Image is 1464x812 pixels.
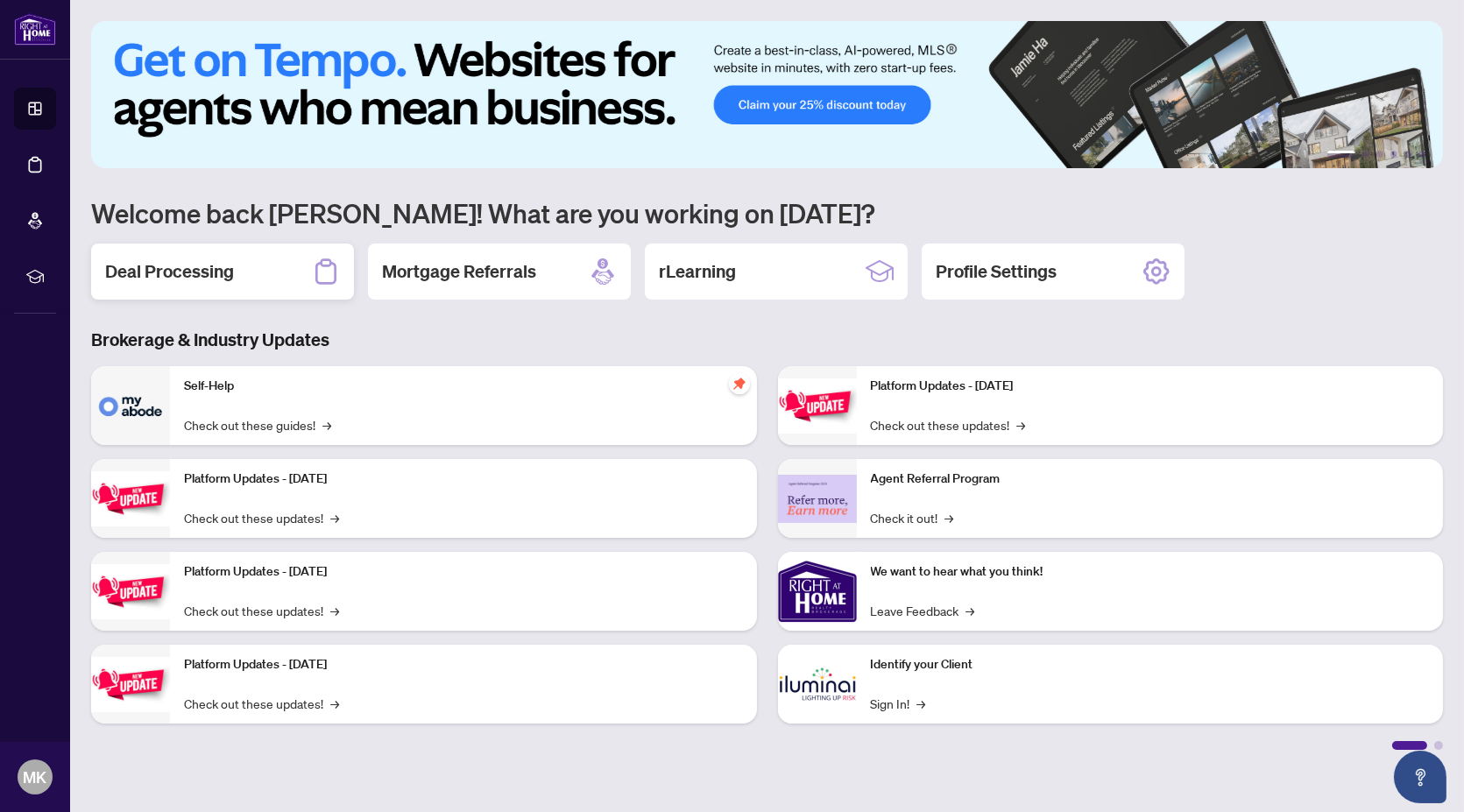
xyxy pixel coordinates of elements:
[871,415,1026,434] a: Check out these updates!→
[1376,151,1383,158] button: 3
[871,377,1430,396] p: Platform Updates - [DATE]
[1017,415,1026,434] span: →
[778,378,857,434] img: Platform Updates - June 23, 2025
[871,655,1430,674] p: Identify your Client
[184,470,743,489] p: Platform Updates - [DATE]
[24,765,47,789] span: MK
[330,508,339,527] span: →
[936,259,1057,284] h2: Profile Settings
[330,601,339,620] span: →
[945,508,954,527] span: →
[1394,751,1446,803] button: Open asap
[778,475,857,523] img: Agent Referral Program
[184,694,339,713] a: Check out these updates!→
[184,655,743,674] p: Platform Updates - [DATE]
[729,373,750,394] span: pushpin
[1362,151,1369,158] button: 2
[91,564,170,619] img: Platform Updates - July 21, 2025
[917,694,926,713] span: →
[659,259,736,284] h2: rLearning
[330,694,339,713] span: →
[871,470,1430,489] p: Agent Referral Program
[778,645,857,724] img: Identify your Client
[1390,151,1397,158] button: 4
[322,415,331,434] span: →
[871,562,1430,582] p: We want to hear what you think!
[184,415,331,434] a: Check out these guides!→
[966,601,975,620] span: →
[105,259,234,284] h2: Deal Processing
[14,13,56,46] img: logo
[184,601,339,620] a: Check out these updates!→
[91,657,170,712] img: Platform Updates - July 8, 2025
[184,508,339,527] a: Check out these updates!→
[871,508,954,527] a: Check it out!→
[91,21,1443,168] img: Slide 0
[91,471,170,526] img: Platform Updates - September 16, 2025
[871,601,975,620] a: Leave Feedback→
[778,552,857,631] img: We want to hear what you think!
[184,377,743,396] p: Self-Help
[91,366,170,445] img: Self-Help
[1327,151,1355,158] button: 1
[871,694,926,713] a: Sign In!→
[184,562,743,582] p: Platform Updates - [DATE]
[382,259,536,284] h2: Mortgage Referrals
[91,328,1443,352] h3: Brokerage & Industry Updates
[91,196,1443,229] h1: Welcome back [PERSON_NAME]! What are you working on [DATE]?
[1404,151,1411,158] button: 5
[1418,151,1425,158] button: 6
